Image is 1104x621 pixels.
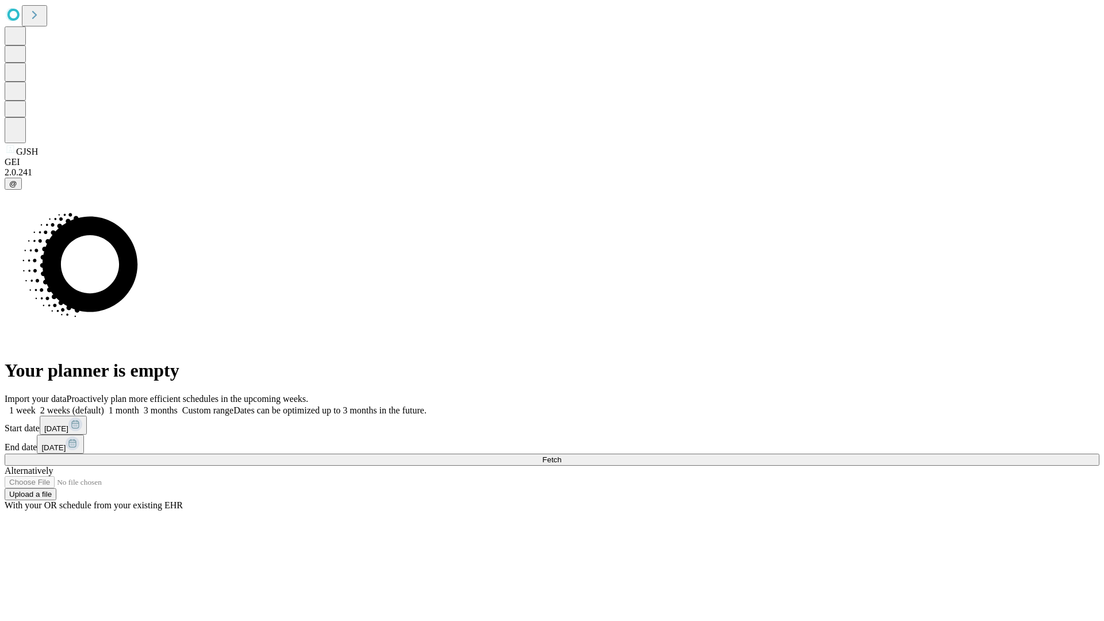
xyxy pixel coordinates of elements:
span: [DATE] [41,443,66,452]
span: Alternatively [5,466,53,476]
button: [DATE] [37,435,84,454]
span: [DATE] [44,424,68,433]
span: Dates can be optimized up to 3 months in the future. [233,405,426,415]
span: Import your data [5,394,67,404]
span: 1 week [9,405,36,415]
span: Custom range [182,405,233,415]
span: 1 month [109,405,139,415]
span: Fetch [542,455,561,464]
button: Upload a file [5,488,56,500]
div: 2.0.241 [5,167,1099,178]
button: [DATE] [40,416,87,435]
span: 2 weeks (default) [40,405,104,415]
span: GJSH [16,147,38,156]
div: GEI [5,157,1099,167]
span: Proactively plan more efficient schedules in the upcoming weeks. [67,394,308,404]
span: 3 months [144,405,178,415]
span: @ [9,179,17,188]
h1: Your planner is empty [5,360,1099,381]
div: Start date [5,416,1099,435]
span: With your OR schedule from your existing EHR [5,500,183,510]
div: End date [5,435,1099,454]
button: @ [5,178,22,190]
button: Fetch [5,454,1099,466]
